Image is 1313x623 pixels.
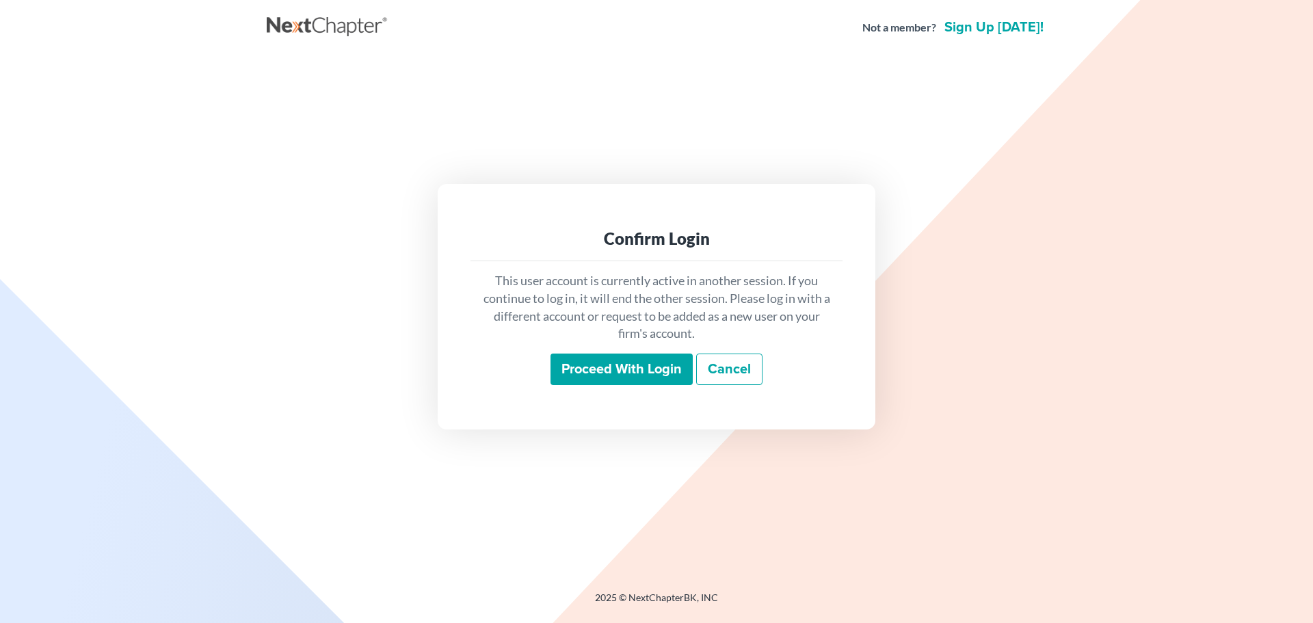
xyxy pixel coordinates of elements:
[551,354,693,385] input: Proceed with login
[862,20,936,36] strong: Not a member?
[942,21,1046,34] a: Sign up [DATE]!
[267,591,1046,615] div: 2025 © NextChapterBK, INC
[481,228,832,250] div: Confirm Login
[696,354,762,385] a: Cancel
[481,272,832,343] p: This user account is currently active in another session. If you continue to log in, it will end ...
